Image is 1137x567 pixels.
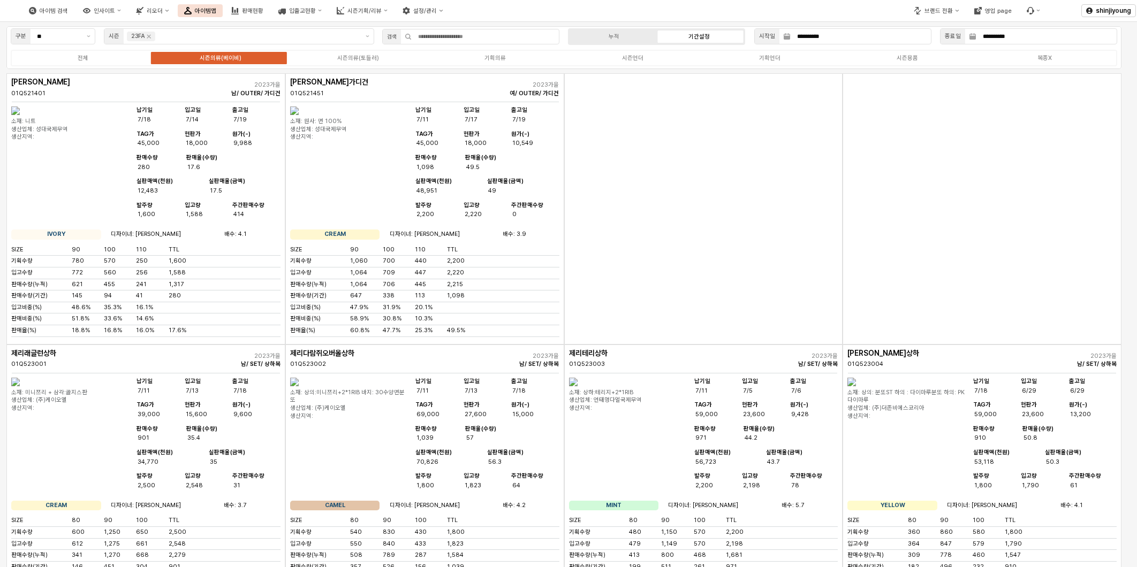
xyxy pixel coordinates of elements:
[622,55,643,62] div: 시즌언더
[289,53,427,63] label: 시즌의류(토들러)
[759,55,780,62] div: 기획언더
[94,7,115,14] div: 인사이트
[22,4,74,17] button: 아이템 검색
[688,33,710,40] div: 기간설정
[968,4,1018,17] button: 영업 page
[924,7,953,14] div: 브랜드 전환
[242,7,263,14] div: 판매현황
[131,32,145,41] div: 23FA
[361,29,374,44] button: 제안 사항 표시
[1081,4,1136,17] button: shinjiyoung
[16,32,26,41] div: 구분
[109,32,119,41] div: 시즌
[976,53,1113,63] label: 복종X
[78,55,88,62] div: 전체
[413,7,437,14] div: 설정/관리
[759,32,775,41] div: 시작일
[1096,6,1131,15] p: shinjiyoung
[225,4,270,17] button: 판매현황
[289,7,316,14] div: 입출고현황
[572,32,657,41] label: 누적
[907,4,965,17] button: 브랜드 전환
[130,4,175,17] button: 리오더
[77,4,127,17] button: 인사이트
[178,4,223,17] button: 아이템맵
[897,55,918,62] div: 시즌용품
[945,32,961,41] div: 종료일
[484,55,506,62] div: 기획의류
[195,7,216,14] div: 아이템맵
[40,7,68,14] div: 아이템 검색
[609,33,619,40] div: 누적
[701,53,839,63] label: 기획언더
[657,32,742,41] label: 기간설정
[337,55,379,62] div: 시즌의류(토들러)
[347,7,382,14] div: 시즌기획/리뷰
[200,55,241,62] div: 시즌의류(베이비)
[330,4,394,17] button: 시즌기획/리뷰
[1037,55,1052,62] div: 복종X
[427,53,564,63] label: 기획의류
[387,32,397,41] div: 검색
[839,53,976,63] label: 시즌용품
[147,7,163,14] div: 리오더
[152,53,290,63] label: 시즌의류(베이비)
[147,34,151,39] div: Remove 23FA
[272,4,328,17] button: 입출고현황
[985,7,1012,14] div: 영업 page
[564,53,702,63] label: 시즌언더
[396,4,449,17] button: 설정/관리
[14,53,152,63] label: 전체
[1020,4,1047,17] div: 버그 제보 및 기능 개선 요청
[82,29,95,44] button: 제안 사항 표시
